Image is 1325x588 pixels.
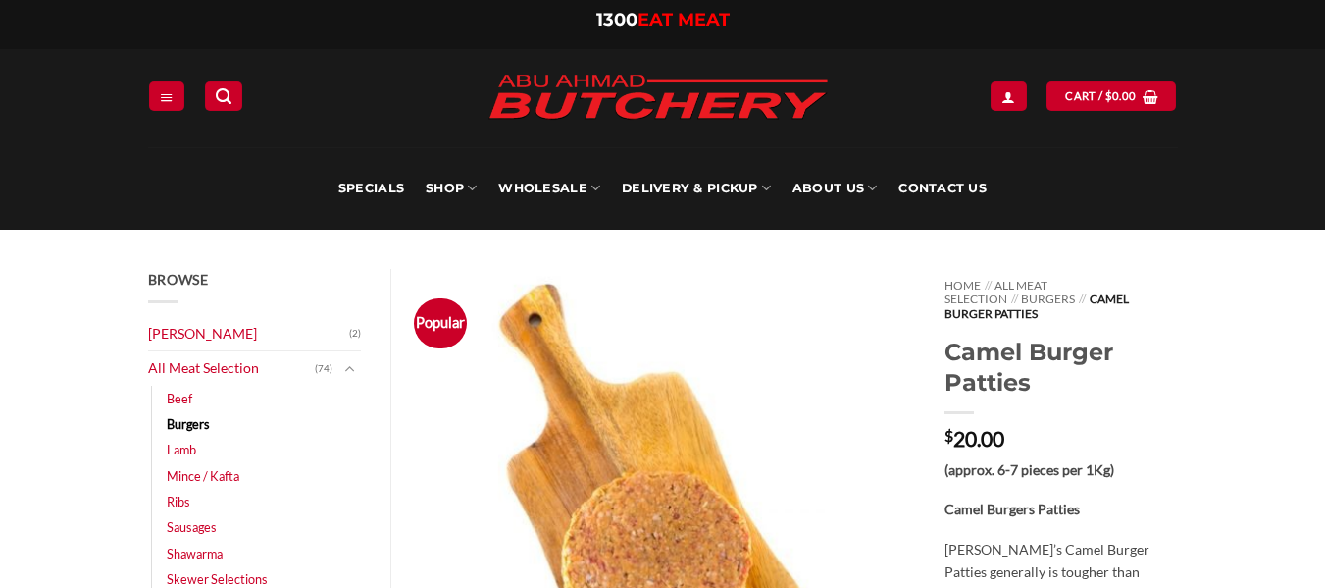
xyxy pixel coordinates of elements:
span: Camel Burger Patties [944,292,1128,320]
bdi: 20.00 [944,426,1004,451]
a: All Meat Selection [148,351,316,386]
a: Lamb [167,437,196,462]
span: EAT MEAT [637,9,730,30]
span: Cart / [1065,87,1136,105]
img: Abu Ahmad Butchery [472,61,844,135]
button: Toggle [337,358,361,380]
span: // [985,278,992,293]
strong: (approx. 6-7 pieces per 1Kg) [944,461,1114,478]
a: Beef [167,386,192,411]
a: All Meat Selection [944,278,1047,306]
a: Home [944,278,981,293]
a: Contact Us [898,147,987,230]
a: Mince / Kafta [167,463,239,489]
a: View cart [1046,81,1176,110]
a: Shawarma [167,541,223,566]
a: Sausages [167,514,217,540]
span: $ [1105,87,1112,105]
span: (74) [315,354,332,384]
a: Ribs [167,489,190,514]
a: [PERSON_NAME] [148,317,350,351]
a: Specials [338,147,404,230]
a: About Us [792,147,877,230]
a: SHOP [426,147,477,230]
span: // [1011,292,1018,306]
a: Burgers [167,411,210,437]
a: Delivery & Pickup [622,147,771,230]
a: Burgers [1021,292,1075,306]
a: Login [991,81,1026,110]
span: 1300 [596,9,637,30]
a: Search [205,81,242,110]
a: Menu [149,81,184,110]
span: $ [944,428,953,444]
h1: Camel Burger Patties [944,337,1177,398]
a: 1300EAT MEAT [596,9,730,30]
span: Browse [148,271,209,288]
a: Wholesale [498,147,600,230]
strong: Camel Burgers Patties [944,501,1080,517]
bdi: 0.00 [1105,89,1137,102]
span: // [1079,292,1086,306]
span: (2) [349,319,361,348]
